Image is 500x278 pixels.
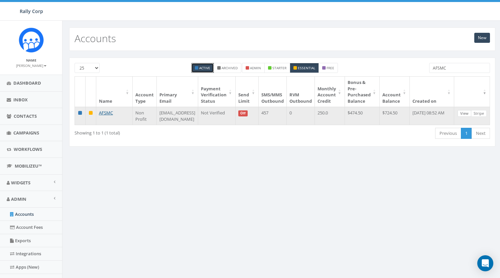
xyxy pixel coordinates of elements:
a: View [458,110,471,117]
h2: Accounts [75,33,116,44]
th: Monthly Account Credit: activate to sort column ascending [315,77,345,107]
th: Payment Verification Status : activate to sort column ascending [198,77,236,107]
th: Send Limit: activate to sort column ascending [236,77,259,107]
th: SMS/MMS Outbound [259,77,287,107]
span: Inbox [13,97,28,103]
th: Name: activate to sort column ascending [96,77,133,107]
span: Campaigns [13,130,39,136]
td: 457 [259,107,287,125]
span: MobilizeU™ [15,163,42,169]
img: Icon_1.png [19,27,44,53]
th: Primary Email : activate to sort column ascending [157,77,198,107]
span: Contacts [14,113,37,119]
a: New [474,33,490,43]
div: Open Intercom Messenger [477,255,493,271]
a: Previous [435,128,461,139]
td: Non Profit [133,107,157,125]
a: 1 [461,128,472,139]
small: Active [199,66,210,70]
span: Workflows [14,146,42,152]
td: 250.0 [315,107,345,125]
a: AFSMC [99,110,113,116]
small: free [327,66,334,70]
th: Account Balance: activate to sort column ascending [380,77,410,107]
a: [PERSON_NAME] [16,62,46,68]
td: $724.50 [380,107,410,125]
th: RVM Outbound [287,77,315,107]
span: Dashboard [13,80,41,86]
th: Created on: activate to sort column ascending [410,77,454,107]
span: Off [238,110,248,116]
td: $474.50 [345,107,380,125]
span: Rally Corp [20,8,43,14]
input: Type to search [429,63,490,73]
th: Account Type [133,77,157,107]
a: Next [472,128,490,139]
th: Bonus &amp; Pre-Purchased Balance: activate to sort column ascending [345,77,380,107]
div: Showing 1 to 1 (1 total) [75,127,242,136]
td: 0 [287,107,315,125]
small: admin [250,66,261,70]
span: Widgets [11,180,30,186]
small: starter [272,66,286,70]
a: Stripe [471,110,487,117]
td: Not Verified [198,107,236,125]
span: Admin [11,196,26,202]
td: [DATE] 08:52 AM [410,107,454,125]
small: Name [26,58,36,63]
td: [EMAIL_ADDRESS][DOMAIN_NAME] [157,107,198,125]
small: essential [298,66,315,70]
small: Archived [222,66,238,70]
small: [PERSON_NAME] [16,63,46,68]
